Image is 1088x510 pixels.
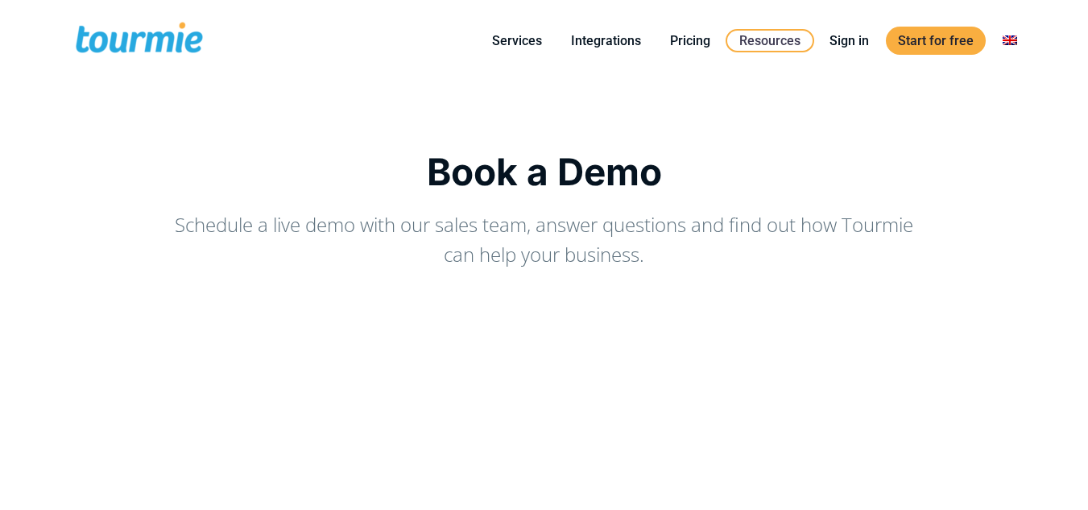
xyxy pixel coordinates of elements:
[817,31,881,51] a: Sign in
[162,209,927,269] p: Schedule a live demo with our sales team, answer questions and find out how Tourmie can help your...
[559,31,653,51] a: Integrations
[480,31,554,51] a: Services
[726,29,814,52] a: Resources
[886,27,986,55] a: Start for free
[658,31,722,51] a: Pricing
[73,150,1016,193] h1: Book a Demo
